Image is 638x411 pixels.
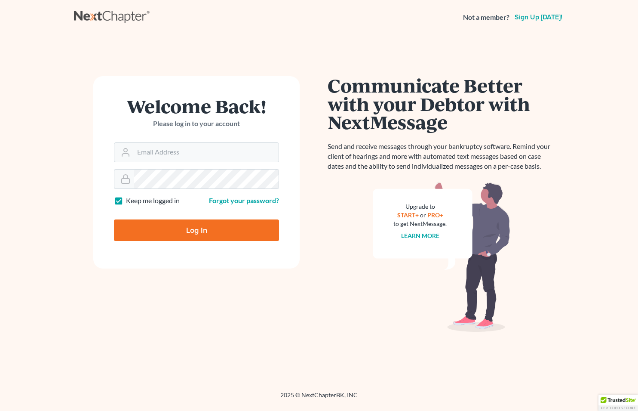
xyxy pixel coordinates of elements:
[463,12,509,22] strong: Not a member?
[393,219,447,228] div: to get NextMessage.
[373,182,510,332] img: nextmessage_bg-59042aed3d76b12b5cd301f8e5b87938c9018125f34e5fa2b7a6b67550977c72.svg
[401,232,439,239] a: Learn more
[114,219,279,241] input: Log In
[74,391,564,406] div: 2025 © NextChapterBK, INC
[328,76,555,131] h1: Communicate Better with your Debtor with NextMessage
[114,119,279,129] p: Please log in to your account
[427,211,443,219] a: PRO+
[393,202,447,211] div: Upgrade to
[134,143,279,162] input: Email Address
[397,211,419,219] a: START+
[209,196,279,204] a: Forgot your password?
[328,142,555,171] p: Send and receive messages through your bankruptcy software. Remind your client of hearings and mo...
[513,14,564,21] a: Sign up [DATE]!
[126,196,180,206] label: Keep me logged in
[420,211,426,219] span: or
[598,395,638,411] div: TrustedSite Certified
[114,97,279,115] h1: Welcome Back!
